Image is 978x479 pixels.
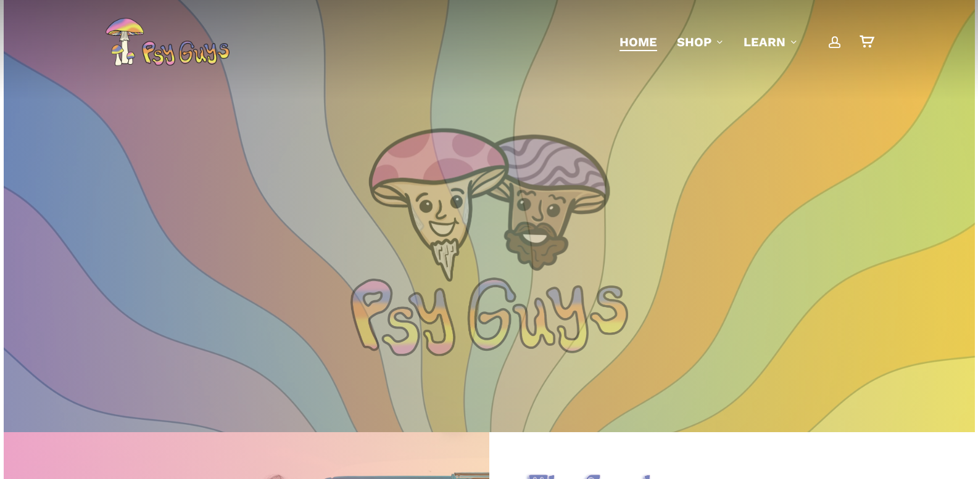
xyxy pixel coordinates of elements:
[366,112,613,297] img: PsyGuys Heads Logo
[620,33,657,51] a: Home
[677,35,711,49] span: Shop
[744,35,785,49] span: Learn
[677,33,724,51] a: Shop
[350,278,628,356] img: Psychedelic PsyGuys Text Logo
[744,33,798,51] a: Learn
[620,35,657,49] span: Home
[105,17,230,67] img: PsyGuys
